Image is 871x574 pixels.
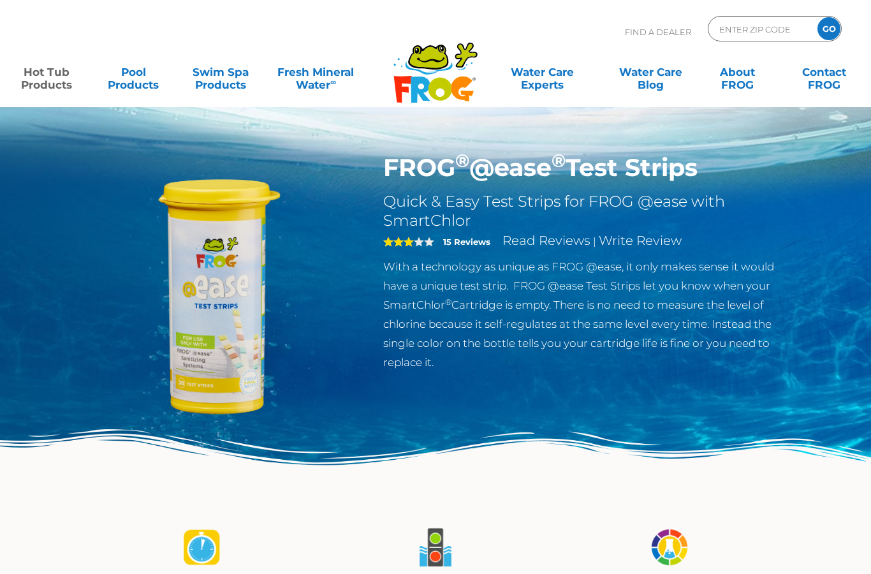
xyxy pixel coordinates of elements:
[817,17,840,40] input: GO
[383,257,800,372] p: With a technology as unique as FROG @ease, it only makes sense it would have a unique test strip....
[502,233,590,248] a: Read Reviews
[599,233,682,248] a: Write Review
[99,59,167,85] a: PoolProducts
[593,235,596,247] span: |
[187,59,254,85] a: Swim SpaProducts
[443,237,490,247] strong: 15 Reviews
[647,525,692,570] img: FROG @ease test strips-03
[791,59,858,85] a: ContactFROG
[179,525,224,570] img: FROG @ease test strips-01
[704,59,772,85] a: AboutFROG
[552,149,566,172] sup: ®
[617,59,684,85] a: Water CareBlog
[383,153,800,182] h1: FROG @ease Test Strips
[13,59,80,85] a: Hot TubProducts
[487,59,597,85] a: Water CareExperts
[274,59,358,85] a: Fresh MineralWater∞
[386,26,485,103] img: Frog Products Logo
[413,525,458,570] img: FROG @ease test strips-02
[455,149,469,172] sup: ®
[72,153,364,445] img: FROG-@ease-TS-Bottle.png
[445,297,451,307] sup: ®
[625,16,691,48] p: Find A Dealer
[383,192,800,230] h2: Quick & Easy Test Strips for FROG @ease with SmartChlor
[383,237,414,247] span: 3
[330,77,336,87] sup: ∞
